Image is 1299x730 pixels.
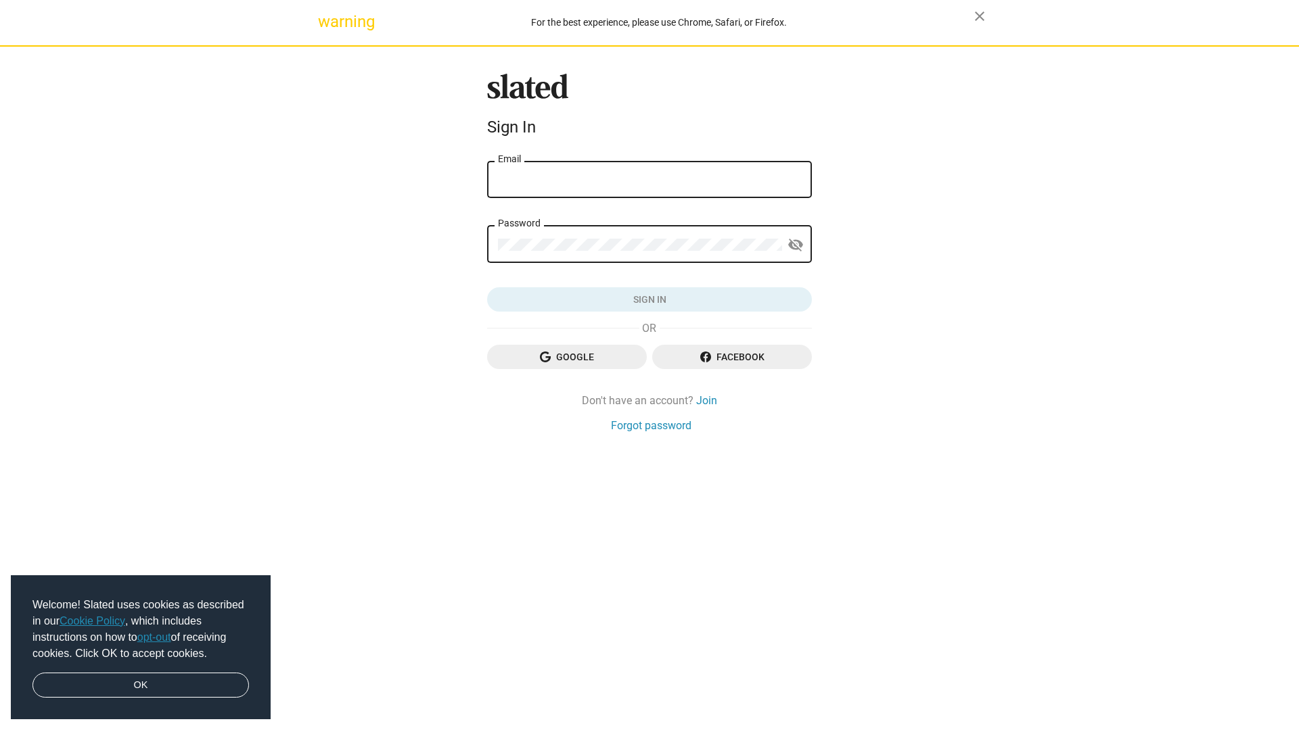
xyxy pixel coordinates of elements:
span: Welcome! Slated uses cookies as described in our , which includes instructions on how to of recei... [32,597,249,662]
span: Facebook [663,345,801,369]
mat-icon: close [972,8,988,24]
a: Join [696,393,717,408]
sl-branding: Sign In [487,74,812,143]
div: cookieconsent [11,575,271,720]
mat-icon: warning [318,14,334,30]
a: Forgot password [611,418,691,433]
button: Show password [782,232,809,259]
div: Sign In [487,118,812,137]
mat-icon: visibility_off [788,235,804,255]
a: Cookie Policy [60,615,125,627]
div: For the best experience, please use Chrome, Safari, or Firefox. [344,14,974,32]
button: Google [487,345,647,369]
a: opt-out [137,631,171,643]
a: dismiss cookie message [32,673,249,698]
button: Facebook [652,345,812,369]
div: Don't have an account? [487,393,812,408]
span: Google [498,345,636,369]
